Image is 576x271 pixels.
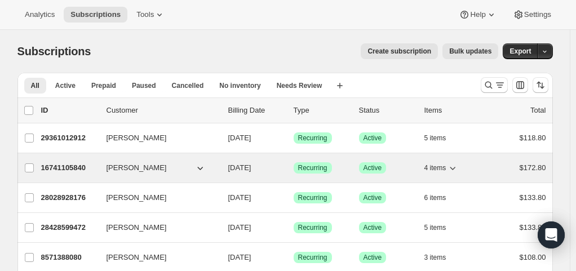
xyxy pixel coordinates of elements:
[41,160,546,176] div: 16741105840[PERSON_NAME][DATE]SuccessRecurringSuccessActive4 items$172.80
[364,223,382,232] span: Active
[367,47,431,56] span: Create subscription
[442,43,498,59] button: Bulk updates
[172,81,204,90] span: Cancelled
[361,43,438,59] button: Create subscription
[298,163,327,172] span: Recurring
[100,189,212,207] button: [PERSON_NAME]
[41,130,546,146] div: 29361012912[PERSON_NAME][DATE]SuccessRecurringSuccessActive5 items$118.80
[228,134,251,142] span: [DATE]
[512,77,528,93] button: Customize table column order and visibility
[228,105,285,116] p: Billing Date
[424,163,446,172] span: 4 items
[364,163,382,172] span: Active
[41,250,546,265] div: 8571388080[PERSON_NAME][DATE]SuccessRecurringSuccessActive3 items$108.00
[364,253,382,262] span: Active
[509,47,531,56] span: Export
[424,160,459,176] button: 4 items
[359,105,415,116] p: Status
[424,193,446,202] span: 6 items
[219,81,260,90] span: No inventory
[41,220,546,236] div: 28428599472[PERSON_NAME][DATE]SuccessRecurringSuccessActive5 items$133.80
[41,252,98,263] p: 8571388080
[132,81,156,90] span: Paused
[298,193,327,202] span: Recurring
[277,81,322,90] span: Needs Review
[294,105,350,116] div: Type
[130,7,172,23] button: Tools
[107,192,167,203] span: [PERSON_NAME]
[107,222,167,233] span: [PERSON_NAME]
[298,253,327,262] span: Recurring
[41,192,98,203] p: 28028928176
[331,78,349,94] button: Create new view
[228,223,251,232] span: [DATE]
[506,7,558,23] button: Settings
[470,10,485,19] span: Help
[424,105,481,116] div: Items
[424,250,459,265] button: 3 items
[55,81,76,90] span: Active
[481,77,508,93] button: Search and filter results
[298,134,327,143] span: Recurring
[136,10,154,19] span: Tools
[424,134,446,143] span: 5 items
[449,47,491,56] span: Bulk updates
[530,105,546,116] p: Total
[107,162,167,174] span: [PERSON_NAME]
[107,132,167,144] span: [PERSON_NAME]
[503,43,538,59] button: Export
[524,10,551,19] span: Settings
[31,81,39,90] span: All
[424,253,446,262] span: 3 items
[100,129,212,147] button: [PERSON_NAME]
[41,105,98,116] p: ID
[364,193,382,202] span: Active
[17,45,91,57] span: Subscriptions
[100,159,212,177] button: [PERSON_NAME]
[41,132,98,144] p: 29361012912
[64,7,127,23] button: Subscriptions
[424,130,459,146] button: 5 items
[41,162,98,174] p: 16741105840
[228,193,251,202] span: [DATE]
[424,220,459,236] button: 5 items
[18,7,61,23] button: Analytics
[364,134,382,143] span: Active
[452,7,503,23] button: Help
[520,134,546,142] span: $118.80
[41,105,546,116] div: IDCustomerBilling DateTypeStatusItemsTotal
[520,193,546,202] span: $133.80
[228,163,251,172] span: [DATE]
[41,222,98,233] p: 28428599472
[100,219,212,237] button: [PERSON_NAME]
[70,10,121,19] span: Subscriptions
[520,163,546,172] span: $172.80
[228,253,251,261] span: [DATE]
[107,252,167,263] span: [PERSON_NAME]
[107,105,219,116] p: Customer
[424,190,459,206] button: 6 items
[91,81,116,90] span: Prepaid
[538,221,565,248] div: Open Intercom Messenger
[520,253,546,261] span: $108.00
[520,223,546,232] span: $133.80
[298,223,327,232] span: Recurring
[100,248,212,266] button: [PERSON_NAME]
[533,77,548,93] button: Sort the results
[25,10,55,19] span: Analytics
[424,223,446,232] span: 5 items
[41,190,546,206] div: 28028928176[PERSON_NAME][DATE]SuccessRecurringSuccessActive6 items$133.80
